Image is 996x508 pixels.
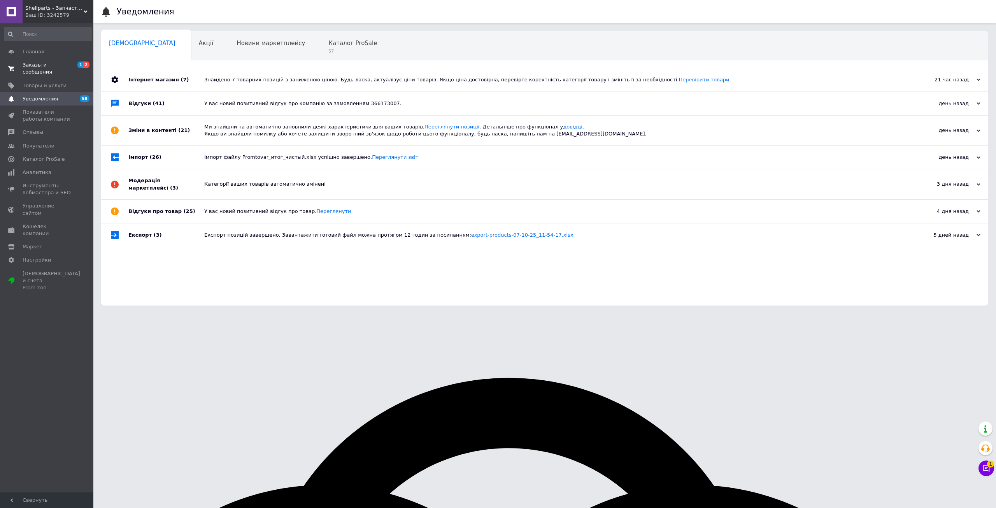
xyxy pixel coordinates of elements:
[903,127,980,134] div: день назад
[204,208,903,215] div: У вас новий позитивний відгук про товар.
[471,232,573,238] a: export-products-07-10-25_11-54-17.xlsx
[204,181,903,188] div: Категорії ваших товарів автоматично змінені
[181,77,189,83] span: (7)
[178,127,190,133] span: (21)
[23,202,72,216] span: Управление сайтом
[987,460,994,467] span: 1
[150,154,161,160] span: (26)
[903,208,980,215] div: 4 дня назад
[903,76,980,83] div: 21 час назад
[372,154,418,160] a: Переглянути звіт
[679,77,729,83] a: Перевірити товари
[903,100,980,107] div: день назад
[978,461,994,476] button: Чат с покупателем1
[23,223,72,237] span: Кошелек компании
[23,82,67,89] span: Товары и услуги
[154,232,162,238] span: (3)
[328,40,377,47] span: Каталог ProSale
[153,100,165,106] span: (41)
[23,270,80,292] span: [DEMOGRAPHIC_DATA] и счета
[23,142,54,149] span: Покупатели
[170,185,178,191] span: (3)
[128,116,204,145] div: Зміни в контенті
[204,123,903,137] div: Ми знайшли та автоматично заповнили деякі характеристики для ваших товарів. . Детальніше про функ...
[903,232,980,239] div: 5 дней назад
[128,68,204,91] div: Інтернет магазин
[83,62,89,68] span: 2
[23,182,72,196] span: Инструменты вебмастера и SEO
[128,146,204,169] div: Імпорт
[128,223,204,247] div: Експорт
[128,92,204,115] div: Відгуки
[109,40,175,47] span: [DEMOGRAPHIC_DATA]
[903,181,980,188] div: 3 дня назад
[80,95,89,102] span: 58
[23,129,43,136] span: Отзывы
[77,62,84,68] span: 1
[128,200,204,223] div: Відгуки про товар
[117,7,174,16] h1: Уведомления
[328,48,377,54] span: 57
[563,124,582,130] a: довідці
[23,169,51,176] span: Аналитика
[25,5,84,12] span: Shellparts - Запчасти для вашего автомобиля
[4,27,92,41] input: Поиск
[23,257,51,264] span: Настройки
[25,12,93,19] div: Ваш ID: 3242579
[128,169,204,199] div: Модерація маркетплейсі
[184,208,195,214] span: (25)
[23,284,80,291] div: Prom топ
[199,40,214,47] span: Акції
[204,232,903,239] div: Експорт позицій завершено. Завантажити готовий файл можна протягом 12 годин за посиланням:
[23,109,72,123] span: Показатели работы компании
[23,95,58,102] span: Уведомления
[23,243,42,250] span: Маркет
[204,154,903,161] div: Імпорт файлу Promtovar_итог_чистый.xlsx успішно завершено.
[204,76,903,83] div: Знайдено 7 товарних позицій з заниженою ціною. Будь ласка, актуалізує ціни товарів. Якщо ціна дос...
[204,100,903,107] div: У вас новий позитивний відгук про компанію за замовленням 366173007.
[237,40,305,47] span: Новини маркетплейсу
[424,124,479,130] a: Переглянути позиції
[316,208,351,214] a: Переглянути
[903,154,980,161] div: день назад
[23,62,72,76] span: Заказы и сообщения
[23,156,65,163] span: Каталог ProSale
[23,48,44,55] span: Главная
